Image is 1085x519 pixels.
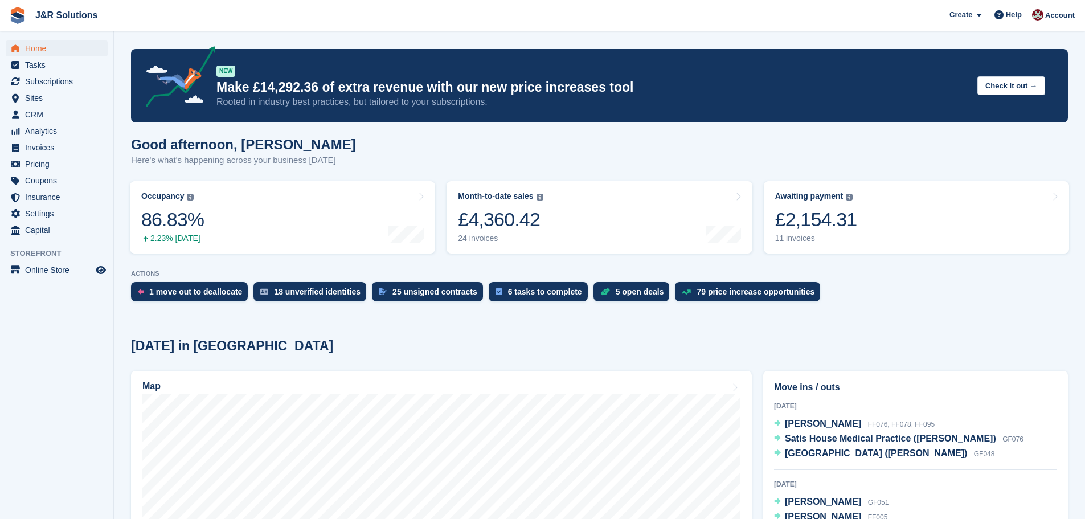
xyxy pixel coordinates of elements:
a: menu [6,222,108,238]
span: Analytics [25,123,93,139]
span: Account [1045,10,1075,21]
span: Insurance [25,189,93,205]
img: icon-info-grey-7440780725fd019a000dd9b08b2336e03edf1995a4989e88bcd33f0948082b44.svg [537,194,543,201]
div: 86.83% [141,208,204,231]
img: move_outs_to_deallocate_icon-f764333ba52eb49d3ac5e1228854f67142a1ed5810a6f6cc68b1a99e826820c5.svg [138,288,144,295]
div: 5 open deals [616,287,664,296]
img: icon-info-grey-7440780725fd019a000dd9b08b2336e03edf1995a4989e88bcd33f0948082b44.svg [187,194,194,201]
div: 1 move out to deallocate [149,287,242,296]
span: Home [25,40,93,56]
div: Occupancy [141,191,184,201]
span: Create [949,9,972,21]
img: deal-1b604bf984904fb50ccaf53a9ad4b4a5d6e5aea283cecdc64d6e3604feb123c2.svg [600,288,610,296]
a: Preview store [94,263,108,277]
h2: [DATE] in [GEOGRAPHIC_DATA] [131,338,333,354]
img: icon-info-grey-7440780725fd019a000dd9b08b2336e03edf1995a4989e88bcd33f0948082b44.svg [846,194,853,201]
div: £2,154.31 [775,208,857,231]
span: Sites [25,90,93,106]
img: verify_identity-adf6edd0f0f0b5bbfe63781bf79b02c33cf7c696d77639b501bdc392416b5a36.svg [260,288,268,295]
a: menu [6,156,108,172]
a: menu [6,206,108,222]
button: Check it out → [977,76,1045,95]
div: Awaiting payment [775,191,844,201]
a: menu [6,73,108,89]
a: 1 move out to deallocate [131,282,253,307]
a: menu [6,40,108,56]
span: Pricing [25,156,93,172]
a: [GEOGRAPHIC_DATA] ([PERSON_NAME]) GF048 [774,447,994,461]
img: price_increase_opportunities-93ffe204e8149a01c8c9dc8f82e8f89637d9d84a8eef4429ea346261dce0b2c0.svg [682,289,691,295]
span: Online Store [25,262,93,278]
div: 18 unverified identities [274,287,361,296]
a: 5 open deals [593,282,675,307]
div: 6 tasks to complete [508,287,582,296]
a: menu [6,173,108,189]
span: [PERSON_NAME] [785,497,861,506]
p: ACTIONS [131,270,1068,277]
img: Julie Morgan [1032,9,1043,21]
a: 25 unsigned contracts [372,282,489,307]
div: [DATE] [774,401,1057,411]
a: 79 price increase opportunities [675,282,826,307]
div: NEW [216,66,235,77]
div: 11 invoices [775,234,857,243]
img: price-adjustments-announcement-icon-8257ccfd72463d97f412b2fc003d46551f7dbcb40ab6d574587a9cd5c0d94... [136,46,216,111]
a: menu [6,107,108,122]
span: GF076 [1002,435,1023,443]
span: [PERSON_NAME] [785,419,861,428]
a: menu [6,123,108,139]
span: Help [1006,9,1022,21]
a: 18 unverified identities [253,282,372,307]
span: Settings [25,206,93,222]
div: 24 invoices [458,234,543,243]
span: Storefront [10,248,113,259]
span: Coupons [25,173,93,189]
a: [PERSON_NAME] FF076, FF078, FF095 [774,417,935,432]
span: Invoices [25,140,93,156]
h2: Map [142,381,161,391]
span: [GEOGRAPHIC_DATA] ([PERSON_NAME]) [785,448,967,458]
a: J&R Solutions [31,6,102,24]
p: Make £14,292.36 of extra revenue with our new price increases tool [216,79,968,96]
img: task-75834270c22a3079a89374b754ae025e5fb1db73e45f91037f5363f120a921f8.svg [496,288,502,295]
div: 79 price increase opportunities [697,287,814,296]
h1: Good afternoon, [PERSON_NAME] [131,137,356,152]
span: CRM [25,107,93,122]
a: [PERSON_NAME] GF051 [774,495,889,510]
div: Month-to-date sales [458,191,533,201]
a: 6 tasks to complete [489,282,593,307]
a: Occupancy 86.83% 2.23% [DATE] [130,181,435,254]
span: GF051 [868,498,889,506]
a: menu [6,140,108,156]
a: Awaiting payment £2,154.31 11 invoices [764,181,1069,254]
div: 25 unsigned contracts [392,287,477,296]
a: Month-to-date sales £4,360.42 24 invoices [447,181,752,254]
h2: Move ins / outs [774,381,1057,394]
p: Here's what's happening across your business [DATE] [131,154,356,167]
a: Satis House Medical Practice ([PERSON_NAME]) GF076 [774,432,1023,447]
img: contract_signature_icon-13c848040528278c33f63329250d36e43548de30e8caae1d1a13099fd9432cc5.svg [379,288,387,295]
span: Capital [25,222,93,238]
a: menu [6,57,108,73]
a: menu [6,90,108,106]
div: £4,360.42 [458,208,543,231]
span: FF076, FF078, FF095 [868,420,935,428]
a: menu [6,189,108,205]
span: GF048 [974,450,995,458]
a: menu [6,262,108,278]
div: [DATE] [774,479,1057,489]
img: stora-icon-8386f47178a22dfd0bd8f6a31ec36ba5ce8667c1dd55bd0f319d3a0aa187defe.svg [9,7,26,24]
span: Satis House Medical Practice ([PERSON_NAME]) [785,434,996,443]
div: 2.23% [DATE] [141,234,204,243]
p: Rooted in industry best practices, but tailored to your subscriptions. [216,96,968,108]
span: Subscriptions [25,73,93,89]
span: Tasks [25,57,93,73]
